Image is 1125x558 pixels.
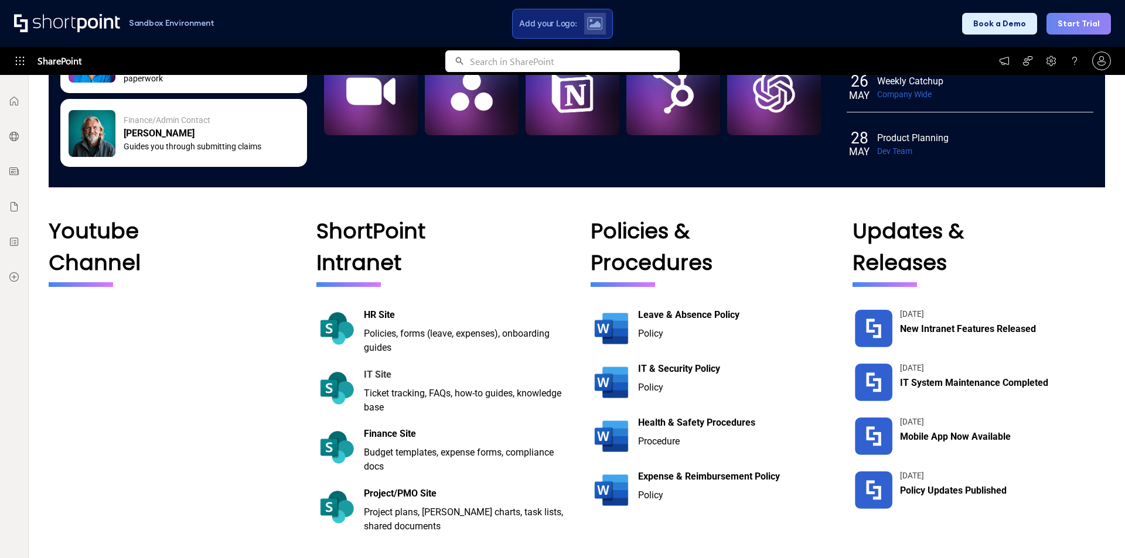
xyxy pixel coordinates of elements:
input: Search in SharePoint [470,50,680,72]
strong: ShortPoint [316,216,425,246]
div: Finance/Admin Contact [124,114,299,126]
strong: Youtube [49,216,139,246]
div: Policy Updates Published [900,484,1103,498]
div: Finance Site [364,427,567,441]
div: IT System Maintenance Completed [900,376,1103,390]
div: Product Planning [877,131,1091,145]
strong: Procedures [591,248,712,278]
strong: Releases [853,248,947,278]
div: MAY [849,147,870,157]
div: Budget templates, expense forms, compliance docs [364,446,567,474]
span: SharePoint [37,47,81,75]
div: Policies, forms (leave, expenses), onboarding guides [364,327,567,355]
div: New Intranet Features Released [900,322,1103,336]
div: Project/PMO Site [364,487,567,501]
div: MAY [849,91,870,101]
img: Upload logo [587,17,602,30]
div: Expense & Reimbursement Policy [638,470,835,484]
div: [PERSON_NAME] [124,126,299,141]
div: Policy [638,381,835,395]
div: Mobile App Now Available [900,430,1103,444]
button: Start Trial [1046,13,1111,35]
div: Ticket tracking, FAQs, how-to guides, knowledge base [364,386,567,415]
iframe: Chat Widget [1066,502,1125,558]
div: Health & Safety Procedures [638,416,835,430]
div: Guides you through submitting claims [124,141,299,153]
div: Policy [638,488,835,502]
strong: Intranet [316,248,401,278]
button: Book a Demo [962,13,1037,35]
div: Company Wide [877,88,1091,101]
div: HR Site [364,308,567,322]
div: [DATE] [900,470,1103,481]
div: [DATE] [900,416,1103,427]
strong: Policies & [591,216,690,246]
div: IT & Security Policy [638,362,835,376]
div: Dev Team [877,145,1091,158]
div: Project plans, [PERSON_NAME] charts, task lists, shared documents [364,505,567,533]
div: Weekly Catchup [877,74,1091,88]
span: Add your Logo: [519,18,577,29]
strong: Channel [49,248,141,278]
div: IT Site [364,368,567,382]
div: 28 [849,132,870,146]
strong: Updates & [853,216,964,246]
div: Procedure [638,434,835,449]
div: [DATE] [900,362,1103,374]
div: [DATE] [900,308,1103,320]
h1: Sandbox Environment [129,20,214,26]
div: Csevegés widget [1066,502,1125,558]
div: Leave & Absence Policy [638,308,835,322]
div: Policy [638,327,835,341]
div: 26 [849,75,870,89]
